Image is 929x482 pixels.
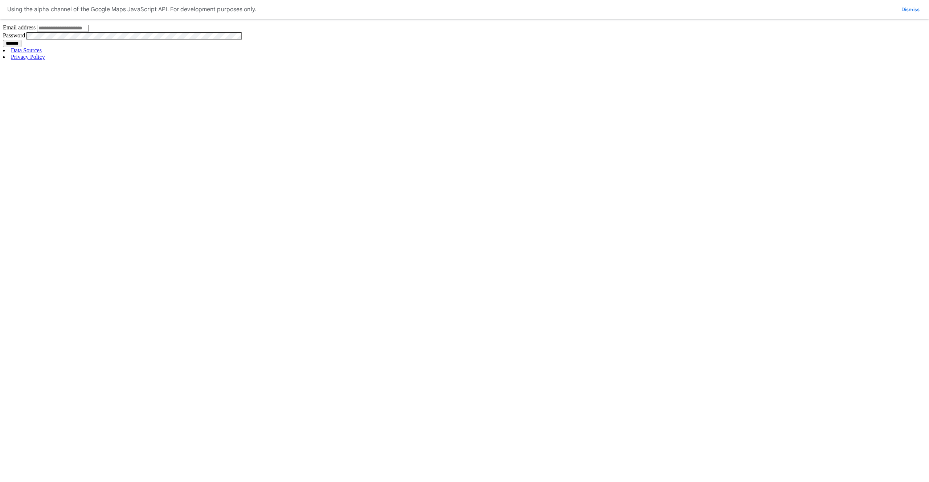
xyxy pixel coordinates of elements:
label: Password [3,32,25,38]
button: Dismiss [899,6,922,13]
a: Privacy Policy [11,54,45,60]
a: Data Sources [11,47,42,53]
label: Email address [3,24,36,30]
div: Using the alpha channel of the Google Maps JavaScript API. For development purposes only. [7,4,256,15]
